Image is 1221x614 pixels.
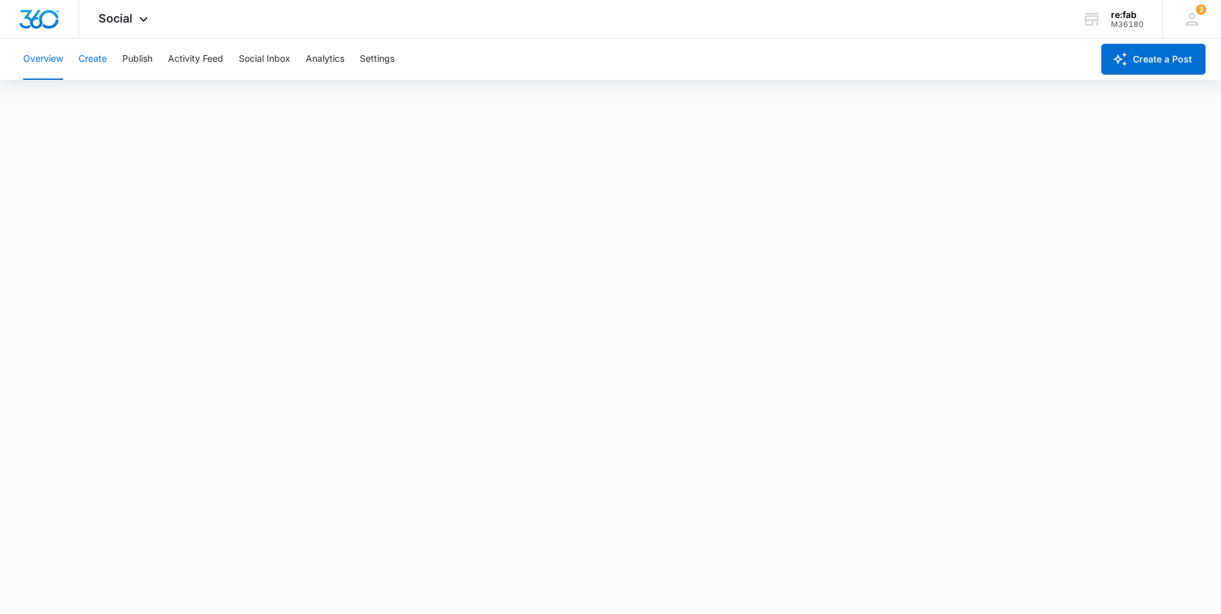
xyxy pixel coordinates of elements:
div: notifications count [1196,5,1206,15]
button: Settings [360,39,395,80]
div: account name [1111,10,1144,20]
span: Social [98,12,133,25]
button: Overview [23,39,63,80]
div: account id [1111,20,1144,29]
button: Analytics [306,39,344,80]
span: 2 [1196,5,1206,15]
button: Create [79,39,107,80]
button: Activity Feed [168,39,223,80]
button: Create a Post [1101,44,1206,75]
button: Publish [122,39,153,80]
button: Social Inbox [239,39,290,80]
